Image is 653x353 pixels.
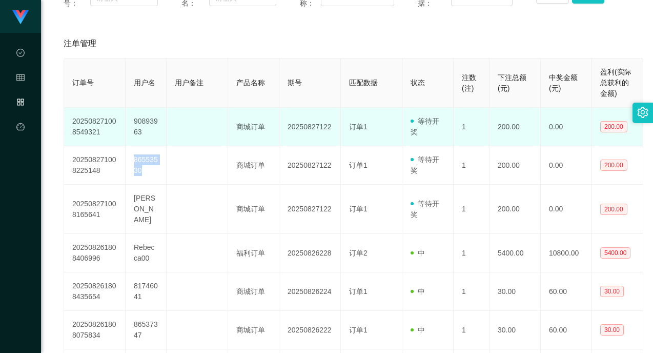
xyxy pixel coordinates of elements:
[279,234,341,272] td: 20250826228
[126,272,167,311] td: 81746041
[600,286,624,297] span: 30.00
[462,73,476,92] span: 注数(注)
[489,146,541,185] td: 200.00
[411,287,425,296] span: 中
[349,79,378,87] span: 匹配数据
[349,326,368,334] span: 订单1
[126,311,167,349] td: 86537347
[541,146,592,185] td: 0.00
[126,185,167,234] td: [PERSON_NAME]
[411,200,439,219] span: 等待开奖
[637,107,648,118] i: 图标: setting
[541,108,592,146] td: 0.00
[411,79,425,87] span: 状态
[279,146,341,185] td: 20250827122
[64,185,126,234] td: 202508271008165641
[228,185,279,234] td: 商城订单
[349,205,368,213] span: 订单1
[126,108,167,146] td: 90893963
[279,108,341,146] td: 20250827122
[16,69,25,89] i: 图标: table
[228,311,279,349] td: 商城订单
[454,108,489,146] td: 1
[411,155,439,174] span: 等待开奖
[64,37,96,50] span: 注单管理
[175,79,203,87] span: 用户备注
[600,247,630,259] span: 5400.00
[541,234,592,272] td: 10800.00
[600,121,627,132] span: 200.00
[411,249,425,257] span: 中
[541,311,592,349] td: 60.00
[489,234,541,272] td: 5400.00
[600,324,624,336] span: 30.00
[549,73,578,92] span: 中奖金额(元)
[349,287,368,296] span: 订单1
[489,185,541,234] td: 200.00
[454,311,489,349] td: 1
[279,311,341,349] td: 20250826222
[228,146,279,185] td: 商城订单
[489,272,541,311] td: 30.00
[228,108,279,146] td: 商城订单
[72,79,94,87] span: 订单号
[64,146,126,185] td: 202508271008225148
[279,185,341,234] td: 20250827122
[228,234,279,272] td: 福利订单
[279,272,341,311] td: 20250826224
[64,311,126,349] td: 202508261808075834
[600,204,627,215] span: 200.00
[16,99,25,190] span: 产品管理
[349,249,368,257] span: 订单2
[16,44,25,65] i: 图标: check-circle-o
[16,93,25,114] i: 图标: appstore-o
[454,234,489,272] td: 1
[16,74,25,165] span: 会员管理
[64,272,126,311] td: 202508261808435654
[64,234,126,272] td: 202508261808406996
[541,272,592,311] td: 60.00
[454,185,489,234] td: 1
[134,79,155,87] span: 用户名
[12,10,29,25] img: logo.9652507e.png
[126,146,167,185] td: 86553530
[349,161,368,169] span: 订单1
[64,108,126,146] td: 202508271008549321
[600,160,627,171] span: 200.00
[454,272,489,311] td: 1
[411,326,425,334] span: 中
[126,234,167,272] td: Rebecca00
[489,108,541,146] td: 200.00
[454,146,489,185] td: 1
[600,68,631,97] span: 盈利(实际总获利的金额)
[541,185,592,234] td: 0.00
[16,117,25,221] a: 图标: dashboard平台首页
[411,117,439,136] span: 等待开奖
[228,272,279,311] td: 商城订单
[489,311,541,349] td: 30.00
[16,49,25,141] span: 数据中心
[288,79,302,87] span: 期号
[349,123,368,131] span: 订单1
[236,79,265,87] span: 产品名称
[498,73,526,92] span: 下注总额(元)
